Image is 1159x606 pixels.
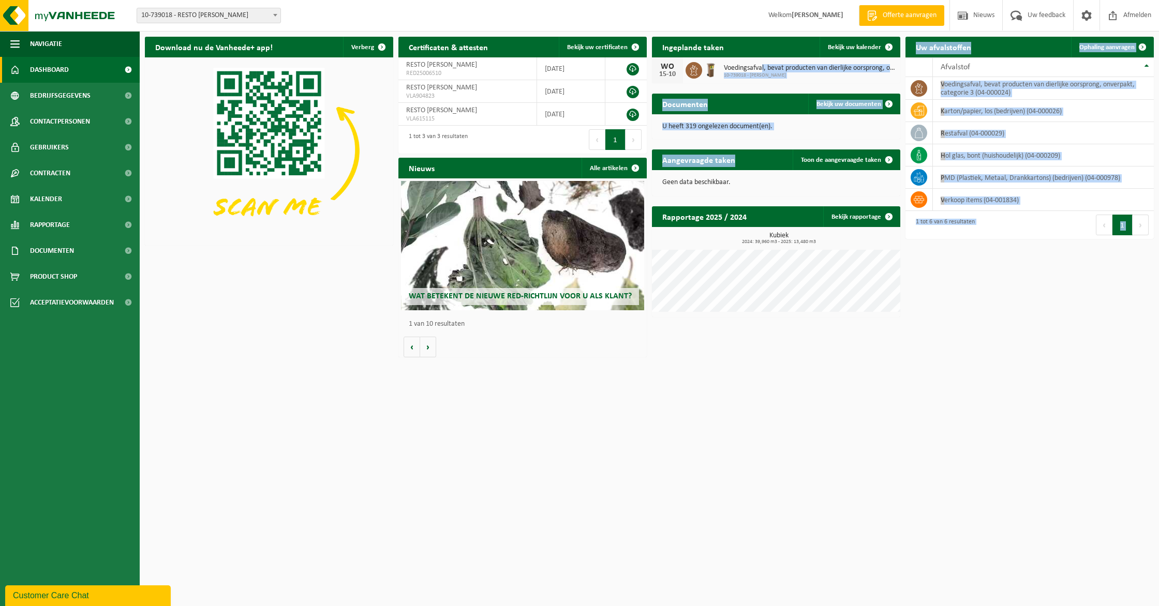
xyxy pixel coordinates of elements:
[409,321,642,328] p: 1 van 10 resultaten
[933,100,1154,122] td: karton/papier, los (bedrijven) (04-000026)
[933,122,1154,144] td: restafval (04-000029)
[30,160,70,186] span: Contracten
[933,166,1154,189] td: PMD (Plastiek, Metaal, Drankkartons) (bedrijven) (04-000978)
[589,129,605,150] button: Previous
[1133,215,1149,235] button: Next
[559,37,646,57] a: Bekijk uw certificaten
[652,37,734,57] h2: Ingeplande taken
[1112,215,1133,235] button: 1
[537,80,605,103] td: [DATE]
[351,44,374,51] span: Verberg
[911,214,975,236] div: 1 tot 6 van 6 resultaten
[30,134,69,160] span: Gebruikers
[828,44,881,51] span: Bekijk uw kalender
[657,71,678,78] div: 15-10
[404,337,420,357] button: Vorige
[30,212,70,238] span: Rapportage
[343,37,392,57] button: Verberg
[933,77,1154,100] td: voedingsafval, bevat producten van dierlijke oorsprong, onverpakt, categorie 3 (04-000024)
[1079,44,1135,51] span: Ophaling aanvragen
[605,129,626,150] button: 1
[724,64,895,72] span: Voedingsafval, bevat producten van dierlijke oorsprong, onverpakt, categorie 3
[398,158,445,178] h2: Nieuws
[662,123,890,130] p: U heeft 319 ongelezen document(en).
[420,337,436,357] button: Volgende
[537,103,605,126] td: [DATE]
[652,149,746,170] h2: Aangevraagde taken
[880,10,939,21] span: Offerte aanvragen
[30,83,91,109] span: Bedrijfsgegevens
[662,179,890,186] p: Geen data beschikbaar.
[702,60,720,78] img: WB-0140-HPE-BN-01
[406,69,529,78] span: RED25006510
[537,57,605,80] td: [DATE]
[582,158,646,178] a: Alle artikelen
[30,57,69,83] span: Dashboard
[398,37,498,57] h2: Certificaten & attesten
[137,8,280,23] span: 10-739018 - RESTO BERTRAND - NUKERKE
[724,72,895,79] span: 10-739018 - [PERSON_NAME]
[933,189,1154,211] td: verkoop items (04-001834)
[5,583,173,606] iframe: chat widget
[905,37,982,57] h2: Uw afvalstoffen
[406,61,477,69] span: RESTO [PERSON_NAME]
[30,109,90,134] span: Contactpersonen
[657,239,900,245] span: 2024: 39,960 m3 - 2025: 13,480 m3
[406,84,477,92] span: RESTO [PERSON_NAME]
[145,57,393,244] img: Download de VHEPlus App
[933,144,1154,166] td: hol glas, bont (huishoudelijk) (04-000209)
[820,37,899,57] a: Bekijk uw kalender
[30,31,62,57] span: Navigatie
[567,44,628,51] span: Bekijk uw certificaten
[1096,215,1112,235] button: Previous
[30,238,74,264] span: Documenten
[816,101,881,108] span: Bekijk uw documenten
[652,94,718,114] h2: Documenten
[401,181,644,310] a: Wat betekent de nieuwe RED-richtlijn voor u als klant?
[406,115,529,123] span: VLA615115
[657,232,900,245] h3: Kubiek
[406,92,529,100] span: VLA904823
[30,290,114,315] span: Acceptatievoorwaarden
[652,206,757,226] h2: Rapportage 2025 / 2024
[657,63,678,71] div: WO
[30,186,62,212] span: Kalender
[792,11,843,19] strong: [PERSON_NAME]
[941,63,970,71] span: Afvalstof
[626,129,642,150] button: Next
[859,5,944,26] a: Offerte aanvragen
[801,157,881,163] span: Toon de aangevraagde taken
[1071,37,1153,57] a: Ophaling aanvragen
[409,292,632,300] span: Wat betekent de nieuwe RED-richtlijn voor u als klant?
[808,94,899,114] a: Bekijk uw documenten
[30,264,77,290] span: Product Shop
[406,107,477,114] span: RESTO [PERSON_NAME]
[823,206,899,227] a: Bekijk rapportage
[404,128,468,151] div: 1 tot 3 van 3 resultaten
[137,8,281,23] span: 10-739018 - RESTO BERTRAND - NUKERKE
[793,149,899,170] a: Toon de aangevraagde taken
[145,37,283,57] h2: Download nu de Vanheede+ app!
